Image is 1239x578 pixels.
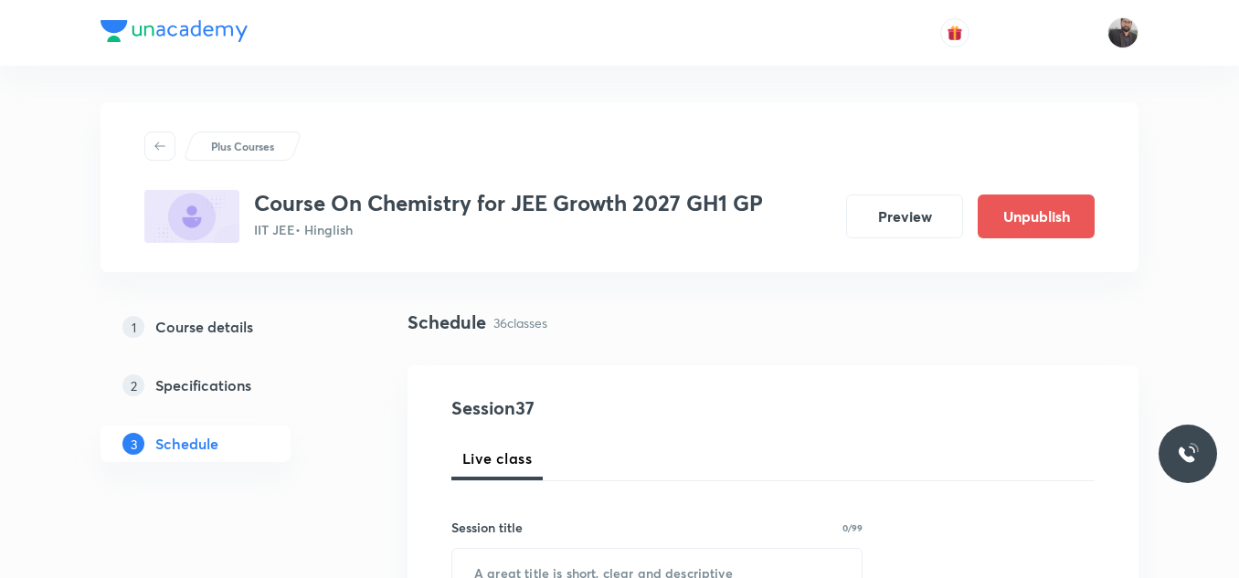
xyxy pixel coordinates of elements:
[947,25,963,41] img: avatar
[1177,443,1199,465] img: ttu
[254,190,763,216] h3: Course On Chemistry for JEE Growth 2027 GH1 GP
[155,316,253,338] h5: Course details
[451,394,785,422] h4: Session 37
[254,220,763,239] p: IIT JEE • Hinglish
[842,523,863,532] p: 0/99
[122,433,144,455] p: 3
[978,194,1095,238] button: Unpublish
[493,313,547,332] p: 36 classes
[122,316,144,338] p: 1
[940,18,969,47] button: avatar
[1107,17,1138,48] img: Vishal Choudhary
[144,190,239,243] img: 3F06CE9A-A128-4D55-8DB2-C46DD2E8D726_plus.png
[155,433,218,455] h5: Schedule
[101,309,349,345] a: 1Course details
[211,138,274,154] p: Plus Courses
[408,309,486,336] h4: Schedule
[155,374,251,396] h5: Specifications
[122,374,144,396] p: 2
[462,447,532,469] span: Live class
[451,518,523,537] h6: Session title
[101,367,349,404] a: 2Specifications
[846,194,963,238] button: Preview
[101,20,248,42] img: Company Logo
[101,20,248,47] a: Company Logo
